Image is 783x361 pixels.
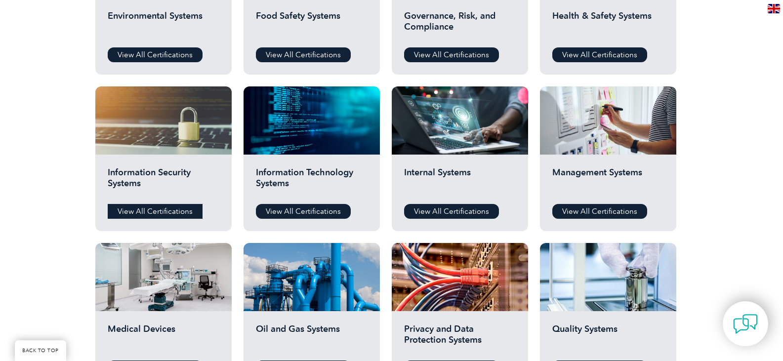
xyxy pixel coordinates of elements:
[404,167,516,197] h2: Internal Systems
[404,10,516,40] h2: Governance, Risk, and Compliance
[108,47,203,62] a: View All Certifications
[108,10,219,40] h2: Environmental Systems
[733,312,758,336] img: contact-chat.png
[256,323,368,353] h2: Oil and Gas Systems
[404,323,516,353] h2: Privacy and Data Protection Systems
[256,167,368,197] h2: Information Technology Systems
[404,204,499,219] a: View All Certifications
[256,204,351,219] a: View All Certifications
[768,4,780,13] img: en
[552,47,647,62] a: View All Certifications
[552,204,647,219] a: View All Certifications
[256,10,368,40] h2: Food Safety Systems
[108,204,203,219] a: View All Certifications
[552,10,664,40] h2: Health & Safety Systems
[108,323,219,353] h2: Medical Devices
[15,340,66,361] a: BACK TO TOP
[552,323,664,353] h2: Quality Systems
[552,167,664,197] h2: Management Systems
[108,167,219,197] h2: Information Security Systems
[404,47,499,62] a: View All Certifications
[256,47,351,62] a: View All Certifications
